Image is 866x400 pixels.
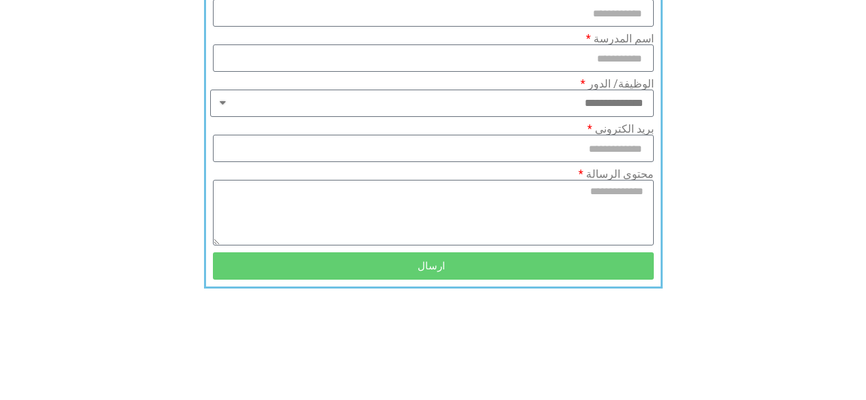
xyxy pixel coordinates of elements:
span: ارسال [418,261,445,271]
label: الوظيفة/ الدور [581,79,653,90]
label: بريد الكتروني [587,124,653,135]
button: ارسال [213,252,654,280]
label: محتوى الرسالة [578,169,653,180]
label: اسم المدرسة [586,34,653,44]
